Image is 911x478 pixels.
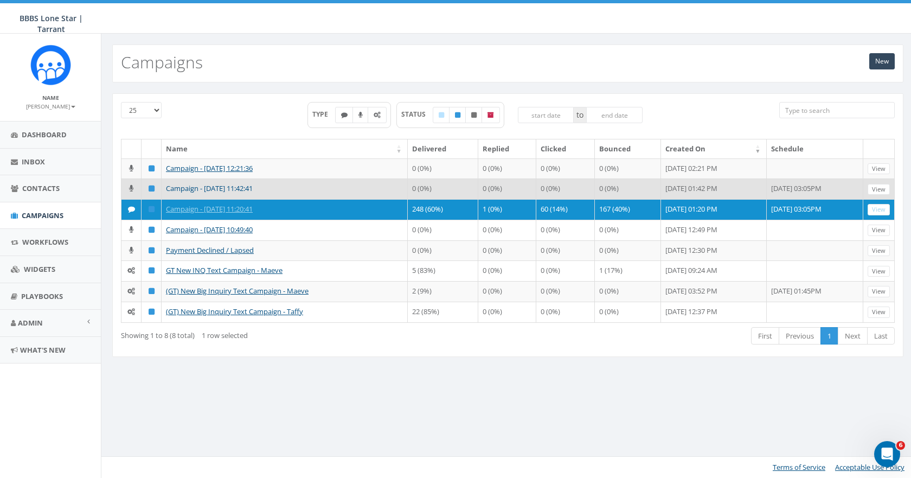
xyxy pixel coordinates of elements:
td: 248 (60%) [408,199,478,220]
td: 167 (40%) [595,199,661,220]
a: View [868,307,890,318]
td: 0 (0%) [408,179,478,199]
th: Replied [478,139,536,158]
span: 1 row selected [202,330,248,340]
small: [PERSON_NAME] [26,103,75,110]
span: TYPE [312,110,336,119]
a: View [868,184,890,195]
input: start date [518,107,574,123]
th: Schedule [767,139,863,158]
td: 0 (0%) [536,281,595,302]
td: 0 (0%) [595,302,661,322]
a: Campaign - [DATE] 11:42:41 [166,183,253,193]
i: Published [149,267,155,274]
input: Type to search [779,102,895,118]
th: Clicked [536,139,595,158]
label: Ringless Voice Mail [352,107,369,123]
label: Unpublished [465,107,483,123]
td: 0 (0%) [408,158,478,179]
i: Automated Message [127,267,135,274]
a: [PERSON_NAME] [26,101,75,111]
td: 0 (0%) [478,179,536,199]
a: View [868,245,890,257]
i: Automated Message [127,308,135,315]
td: [DATE] 03:05PM [767,199,863,220]
td: [DATE] 03:05PM [767,179,863,199]
td: 0 (0%) [595,179,661,199]
label: Draft [433,107,450,123]
td: [DATE] 03:52 PM [661,281,767,302]
span: Admin [18,318,43,328]
i: Published [149,206,155,213]
a: Payment Declined / Lapsed [166,245,254,255]
i: Published [149,247,155,254]
span: Dashboard [22,130,67,139]
i: Draft [439,112,444,118]
td: 0 (0%) [536,158,595,179]
a: First [751,327,779,345]
a: 1 [820,327,838,345]
a: Acceptable Use Policy [835,462,904,472]
span: to [574,107,586,123]
span: Campaigns [22,211,63,220]
span: BBBS Lone Star | Tarrant [20,13,83,34]
a: Previous [779,327,821,345]
i: Published [149,288,155,295]
a: (GT) New Big Inquiry Text Campaign - Taffy [166,307,303,316]
td: 0 (0%) [478,158,536,179]
td: 0 (0%) [595,281,661,302]
td: 0 (0%) [536,179,595,199]
td: 60 (14%) [536,199,595,220]
th: Delivered [408,139,478,158]
a: Campaign - [DATE] 10:49:40 [166,225,253,234]
a: View [868,286,890,297]
td: 0 (0%) [408,240,478,261]
a: Terms of Service [773,462,825,472]
td: 0 (0%) [536,220,595,240]
span: Widgets [24,264,55,274]
span: STATUS [401,110,433,119]
i: Ringless Voice Mail [129,247,133,254]
a: Campaign - [DATE] 12:21:36 [166,163,253,173]
th: Name: activate to sort column ascending [162,139,408,158]
a: (GT) New Big Inquiry Text Campaign - Maeve [166,286,309,296]
i: Text SMS [128,206,135,213]
i: Unpublished [471,112,477,118]
img: Rally_Corp_Icon_1.png [30,44,71,85]
td: [DATE] 12:30 PM [661,240,767,261]
td: 1 (0%) [478,199,536,220]
a: View [868,163,890,175]
td: [DATE] 09:24 AM [661,260,767,281]
th: Bounced [595,139,661,158]
span: Inbox [22,157,45,167]
i: Automated Message [374,112,381,118]
label: Text SMS [335,107,354,123]
td: 0 (0%) [478,240,536,261]
a: GT New INQ Text Campaign - Maeve [166,265,283,275]
td: 0 (0%) [408,220,478,240]
td: 0 (0%) [478,220,536,240]
small: Name [42,94,59,101]
td: 1 (17%) [595,260,661,281]
td: [DATE] 12:49 PM [661,220,767,240]
a: View [868,266,890,277]
a: View [868,204,890,215]
i: Automated Message [127,288,135,295]
td: [DATE] 02:21 PM [661,158,767,179]
a: View [868,225,890,236]
i: Published [149,308,155,315]
td: 0 (0%) [536,302,595,322]
td: [DATE] 01:45PM [767,281,863,302]
td: 22 (85%) [408,302,478,322]
td: 0 (0%) [595,158,661,179]
td: 0 (0%) [536,240,595,261]
td: 0 (0%) [478,281,536,302]
a: Next [838,327,868,345]
span: Playbooks [21,291,63,301]
td: 0 (0%) [536,260,595,281]
i: Ringless Voice Mail [129,226,133,233]
td: 0 (0%) [595,220,661,240]
td: 0 (0%) [478,260,536,281]
label: Automated Message [368,107,387,123]
a: Last [867,327,895,345]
